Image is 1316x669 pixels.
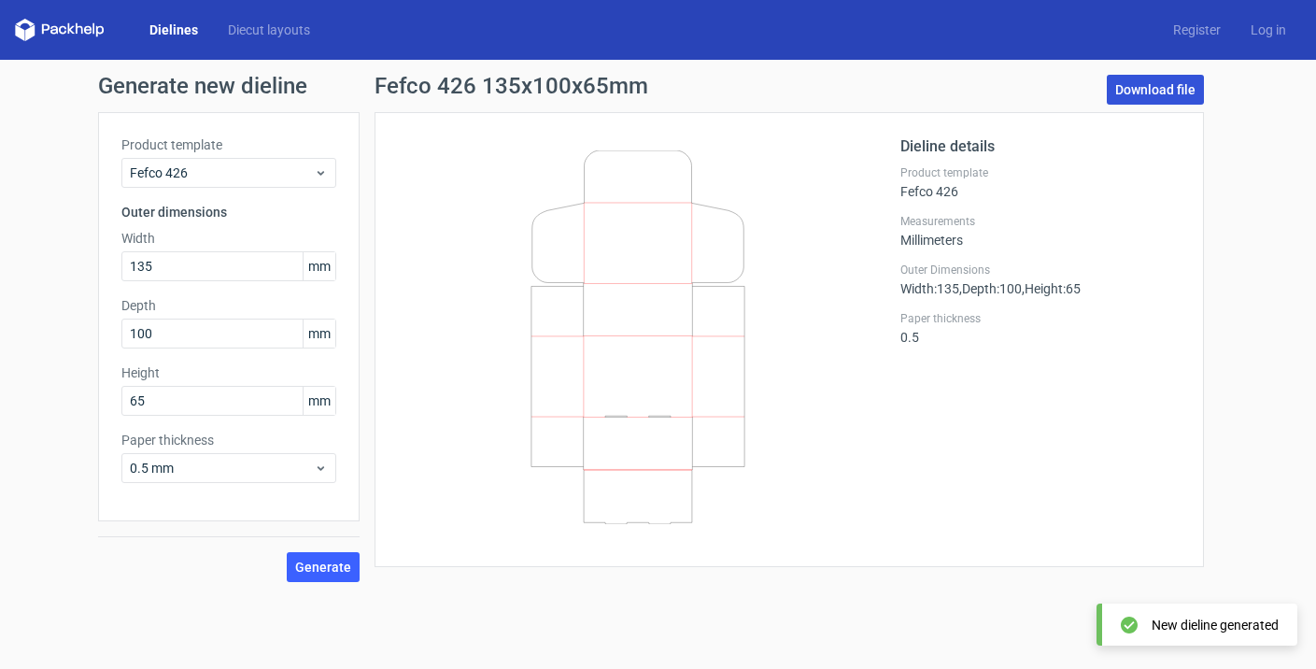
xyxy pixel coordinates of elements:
div: Millimeters [900,214,1181,248]
label: Width [121,229,336,248]
label: Outer Dimensions [900,263,1181,278]
label: Paper thickness [900,311,1181,326]
span: 0.5 mm [130,459,314,477]
h2: Dieline details [900,135,1181,158]
span: mm [303,320,335,348]
span: , Height : 65 [1022,281,1081,296]
h1: Fefco 426 135x100x65mm [375,75,648,97]
span: mm [303,252,335,280]
span: , Depth : 100 [959,281,1022,296]
label: Measurements [900,214,1181,229]
label: Paper thickness [121,431,336,449]
span: Generate [295,561,351,574]
a: Diecut layouts [213,21,325,39]
a: Dielines [134,21,213,39]
a: Download file [1107,75,1204,105]
button: Generate [287,552,360,582]
a: Log in [1236,21,1301,39]
label: Height [121,363,336,382]
label: Depth [121,296,336,315]
span: Width : 135 [900,281,959,296]
label: Product template [121,135,336,154]
div: New dieline generated [1152,616,1279,634]
h1: Generate new dieline [98,75,1219,97]
h3: Outer dimensions [121,203,336,221]
label: Product template [900,165,1181,180]
div: 0.5 [900,311,1181,345]
a: Register [1158,21,1236,39]
div: Fefco 426 [900,165,1181,199]
span: Fefco 426 [130,164,314,182]
span: mm [303,387,335,415]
